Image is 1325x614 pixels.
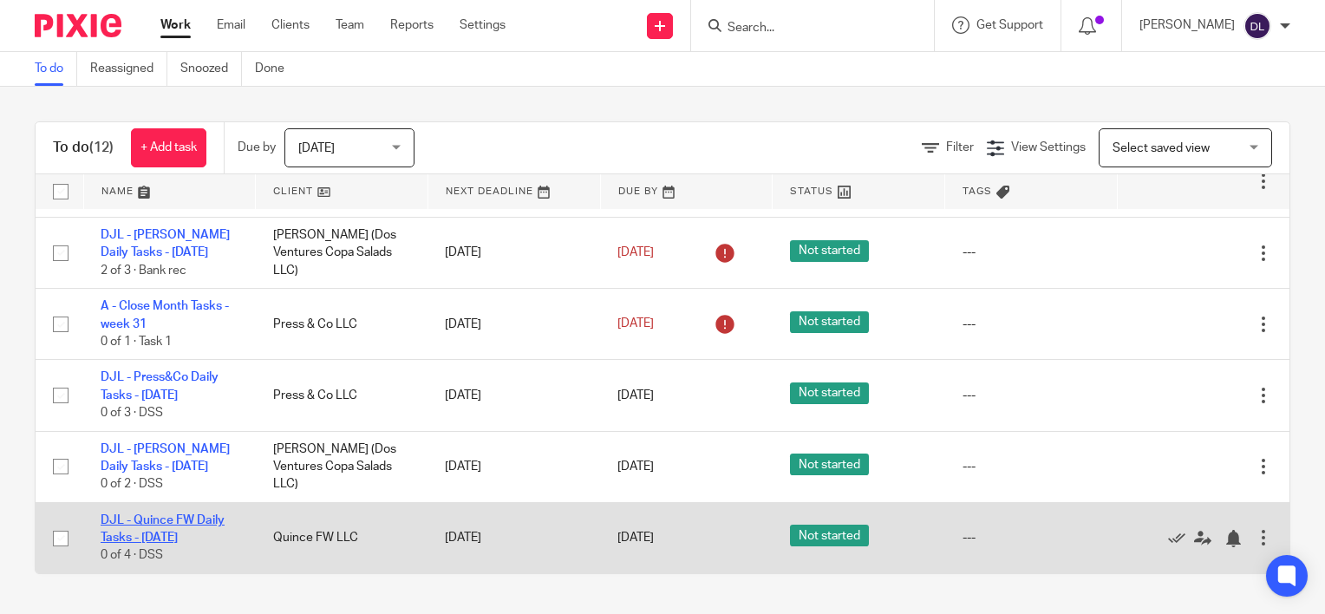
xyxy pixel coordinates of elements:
[256,289,428,360] td: Press & Co LLC
[53,139,114,157] h1: To do
[428,360,600,431] td: [DATE]
[617,389,654,402] span: [DATE]
[428,217,600,288] td: [DATE]
[428,502,600,573] td: [DATE]
[963,529,1100,546] div: ---
[976,19,1043,31] span: Get Support
[428,289,600,360] td: [DATE]
[460,16,506,34] a: Settings
[617,246,654,258] span: [DATE]
[238,139,276,156] p: Due by
[131,128,206,167] a: + Add task
[101,336,172,348] span: 0 of 1 · Task 1
[101,478,163,490] span: 0 of 2 · DSS
[390,16,434,34] a: Reports
[428,431,600,502] td: [DATE]
[617,460,654,473] span: [DATE]
[255,52,297,86] a: Done
[180,52,242,86] a: Snoozed
[1243,12,1271,40] img: svg%3E
[963,316,1100,333] div: ---
[160,16,191,34] a: Work
[89,140,114,154] span: (12)
[298,142,335,154] span: [DATE]
[946,141,974,153] span: Filter
[256,217,428,288] td: [PERSON_NAME] (Dos Ventures Copa Salads LLC)
[963,387,1100,404] div: ---
[35,52,77,86] a: To do
[101,371,219,401] a: DJL - Press&Co Daily Tasks - [DATE]
[1011,141,1086,153] span: View Settings
[790,311,869,333] span: Not started
[1168,529,1194,546] a: Mark as done
[256,360,428,431] td: Press & Co LLC
[617,532,654,544] span: [DATE]
[101,514,225,544] a: DJL - Quince FW Daily Tasks - [DATE]
[1139,16,1235,34] p: [PERSON_NAME]
[790,240,869,262] span: Not started
[101,443,230,473] a: DJL - [PERSON_NAME] Daily Tasks - [DATE]
[790,525,869,546] span: Not started
[101,550,163,562] span: 0 of 4 · DSS
[963,458,1100,475] div: ---
[963,186,992,196] span: Tags
[90,52,167,86] a: Reassigned
[1113,142,1210,154] span: Select saved view
[101,265,186,277] span: 2 of 3 · Bank rec
[217,16,245,34] a: Email
[101,300,229,330] a: A - Close Month Tasks - week 31
[101,407,163,419] span: 0 of 3 · DSS
[726,21,882,36] input: Search
[271,16,310,34] a: Clients
[256,431,428,502] td: [PERSON_NAME] (Dos Ventures Copa Salads LLC)
[963,244,1100,261] div: ---
[101,229,230,258] a: DJL - [PERSON_NAME] Daily Tasks - [DATE]
[790,454,869,475] span: Not started
[790,382,869,404] span: Not started
[617,318,654,330] span: [DATE]
[35,14,121,37] img: Pixie
[256,502,428,573] td: Quince FW LLC
[336,16,364,34] a: Team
